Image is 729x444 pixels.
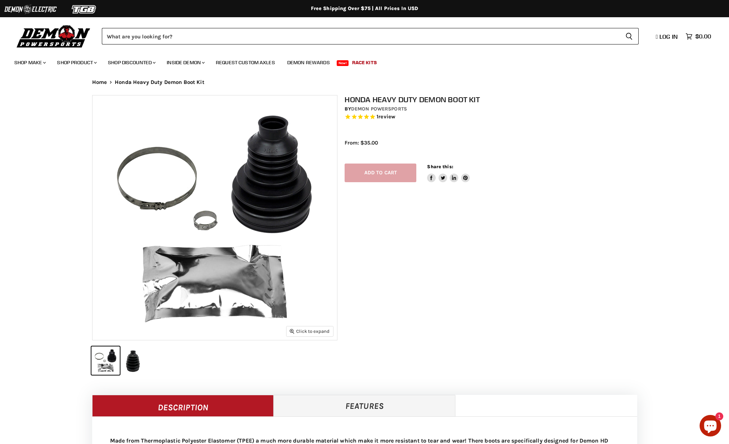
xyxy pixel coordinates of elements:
span: From: $35.00 [345,140,378,146]
form: Product [102,28,639,44]
span: New! [337,60,349,66]
button: IMAGE thumbnail [91,346,120,375]
a: Shop Discounted [103,55,160,70]
a: Inside Demon [161,55,209,70]
a: Request Custom Axles [210,55,280,70]
img: IMAGE [93,95,337,340]
span: Share this: [427,164,453,169]
nav: Breadcrumbs [78,79,652,85]
aside: Share this: [427,164,470,183]
ul: Main menu [9,52,709,70]
a: Features [274,395,455,416]
h1: Honda Heavy Duty Demon Boot Kit [345,95,644,104]
span: 1 reviews [377,113,395,120]
span: Honda Heavy Duty Demon Boot Kit [115,79,204,85]
a: Shop Make [9,55,50,70]
span: Rated 5.0 out of 5 stars 1 reviews [345,113,644,121]
button: Search [620,28,639,44]
a: Log in [653,33,682,40]
a: Demon Powersports [351,106,407,112]
a: Demon Rewards [282,55,335,70]
a: Description [92,395,274,416]
a: Race Kits [347,55,382,70]
img: TGB Logo 2 [57,3,111,16]
a: Shop Product [52,55,101,70]
span: $0.00 [695,33,711,40]
div: Free Shipping Over $75 | All Prices In USD [78,5,652,12]
span: review [378,113,395,120]
input: Search [102,28,620,44]
a: Home [92,79,107,85]
inbox-online-store-chat: Shopify online store chat [697,415,723,438]
button: IMAGE thumbnail [122,346,144,375]
button: Click to expand [287,326,333,336]
a: $0.00 [682,31,715,42]
img: Demon Powersports [14,23,93,49]
span: Log in [659,33,678,40]
div: by [345,105,644,113]
img: Demon Electric Logo 2 [4,3,57,16]
span: Click to expand [290,329,330,334]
